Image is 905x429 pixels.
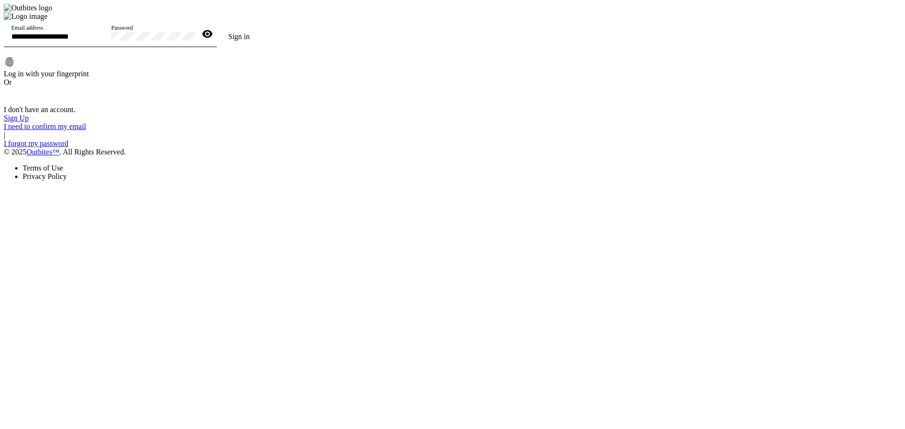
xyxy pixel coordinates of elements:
img: Logo image [4,12,48,21]
a: Outbites™ [26,148,59,156]
div: I don't have an account. [4,105,261,114]
mat-label: Email address [11,25,43,31]
img: Outbites logo [4,4,52,12]
a: Terms of Use [23,164,63,172]
a: I forgot my password [4,139,68,147]
div: Or [4,78,261,87]
div: Log in with your fingerprint [4,70,261,78]
a: I need to confirm my email [4,122,86,130]
a: Privacy Policy [23,172,67,180]
span: Sign in [228,32,250,40]
span: © 2025 . All Rights Reserved. [4,148,126,156]
button: Sign in [217,27,261,46]
div: | [4,131,261,139]
mat-label: Password [111,25,133,31]
a: Sign Up [4,114,29,122]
